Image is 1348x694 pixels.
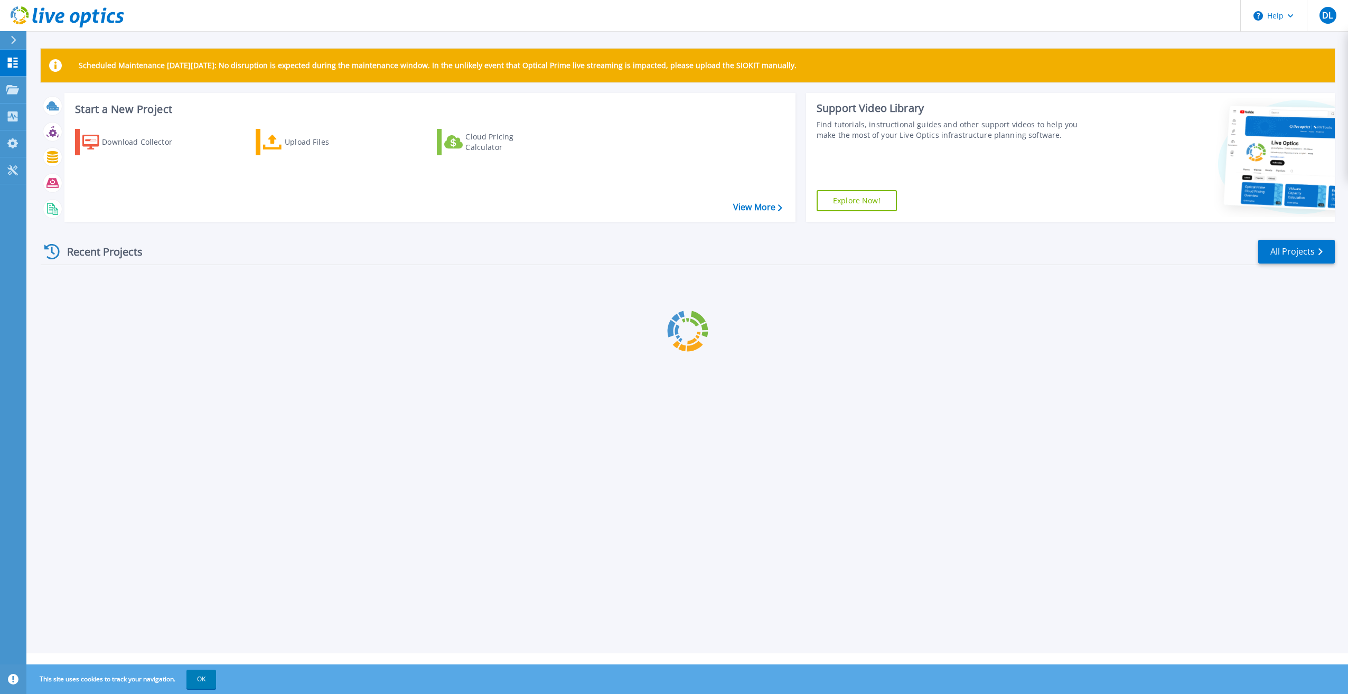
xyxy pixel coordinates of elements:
[733,202,782,212] a: View More
[29,670,216,689] span: This site uses cookies to track your navigation.
[817,119,1090,140] div: Find tutorials, instructional guides and other support videos to help you make the most of your L...
[75,129,193,155] a: Download Collector
[465,132,550,153] div: Cloud Pricing Calculator
[817,101,1090,115] div: Support Video Library
[102,132,186,153] div: Download Collector
[256,129,373,155] a: Upload Files
[1258,240,1335,264] a: All Projects
[437,129,555,155] a: Cloud Pricing Calculator
[1322,11,1333,20] span: DL
[817,190,897,211] a: Explore Now!
[79,61,797,70] p: Scheduled Maintenance [DATE][DATE]: No disruption is expected during the maintenance window. In t...
[41,239,157,265] div: Recent Projects
[186,670,216,689] button: OK
[75,104,782,115] h3: Start a New Project
[285,132,369,153] div: Upload Files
